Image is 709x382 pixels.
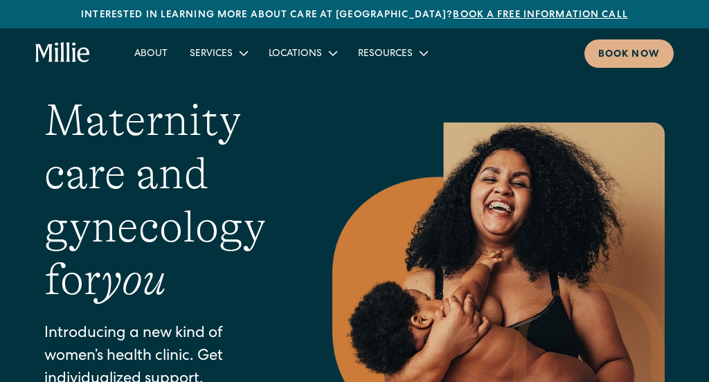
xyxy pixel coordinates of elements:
a: home [35,42,90,64]
div: Resources [347,42,438,64]
a: Book now [584,39,674,68]
div: Locations [269,47,322,62]
h1: Maternity care and gynecology for [44,94,277,307]
a: About [123,42,179,64]
div: Resources [358,47,413,62]
div: Services [190,47,233,62]
a: Book a free information call [453,10,627,20]
div: Book now [598,48,660,62]
em: you [101,255,166,304]
div: Services [179,42,258,64]
div: Locations [258,42,347,64]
